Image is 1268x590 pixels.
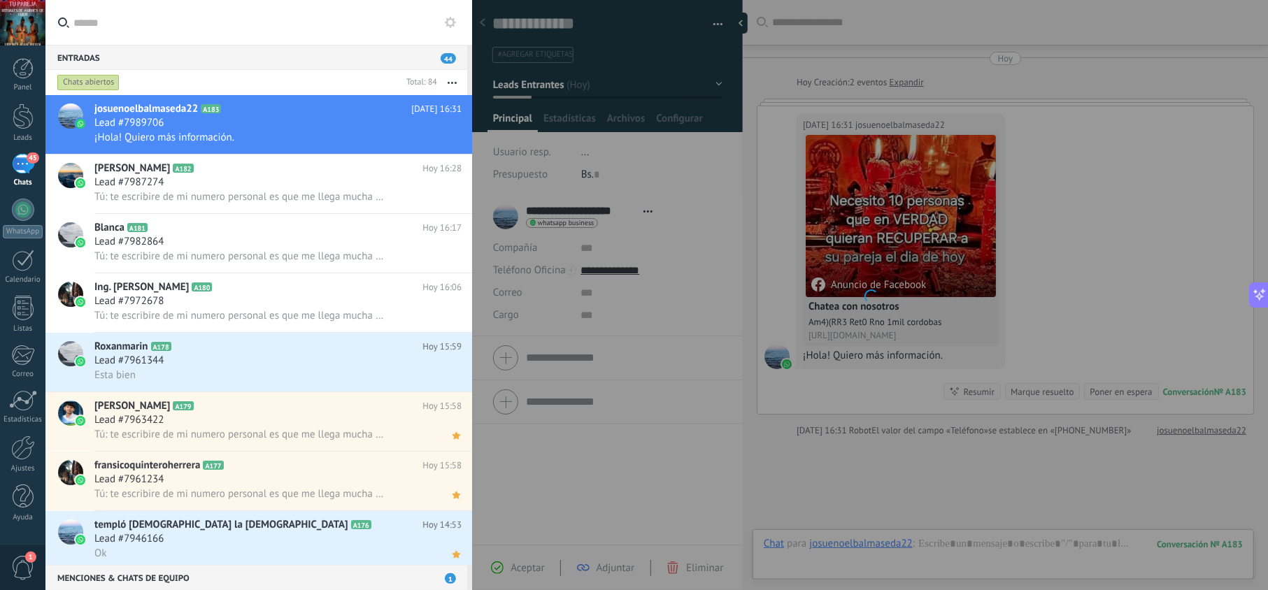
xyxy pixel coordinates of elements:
[94,175,164,189] span: Lead #7987274
[94,280,189,294] span: Ing. [PERSON_NAME]
[27,152,38,164] span: 45
[401,75,437,89] div: Total: 84
[3,513,43,522] div: Ayuda
[94,487,385,501] span: Tú: te escribire de mi numero personal es que me llega mucha gente aqui
[3,275,43,285] div: Calendario
[351,520,371,529] span: A176
[422,161,462,175] span: Hoy 16:28
[94,102,198,116] span: josuenoelbalmaseda22
[173,164,193,173] span: A182
[3,324,43,333] div: Listas
[45,95,472,154] a: avatariconjosuenoelbalmaseda22A183[DATE] 16:31Lead #7989706¡Hola! Quiero más información.
[57,74,120,91] div: Chats abiertos
[94,309,385,322] span: Tú: te escribire de mi numero personal es que me llega mucha gente aqui
[94,116,164,130] span: Lead #7989706
[94,161,170,175] span: [PERSON_NAME]
[45,214,472,273] a: avatariconBlancaA181Hoy 16:17Lead #7982864Tú: te escribire de mi numero personal es que me llega ...
[94,399,170,413] span: [PERSON_NAME]
[422,518,462,532] span: Hoy 14:53
[45,452,472,510] a: avatariconfransicoquinteroherreraA177Hoy 15:58Lead #7961234Tú: te escribire de mi numero personal...
[3,464,43,473] div: Ajustes
[94,473,164,487] span: Lead #7961234
[411,102,462,116] span: [DATE] 16:31
[151,342,171,351] span: A178
[3,134,43,143] div: Leads
[76,357,85,366] img: icon
[94,131,234,144] span: ¡Hola! Quiero más información.
[45,45,467,70] div: Entradas
[94,294,164,308] span: Lead #7972678
[76,119,85,129] img: icon
[422,340,462,354] span: Hoy 15:59
[445,573,456,584] span: 1
[3,225,43,238] div: WhatsApp
[94,547,106,560] span: Ok
[173,401,193,410] span: A179
[76,238,85,247] img: icon
[45,511,472,570] a: avataricontempló [DEMOGRAPHIC_DATA] la [DEMOGRAPHIC_DATA]A176Hoy 14:53Lead #7946166Ok
[25,552,36,563] span: 1
[76,297,85,307] img: icon
[94,413,164,427] span: Lead #7963422
[94,532,164,546] span: Lead #7946166
[422,459,462,473] span: Hoy 15:58
[45,154,472,213] a: avataricon[PERSON_NAME]A182Hoy 16:28Lead #7987274Tú: te escribire de mi numero personal es que me...
[3,83,43,92] div: Panel
[3,370,43,379] div: Correo
[94,428,385,441] span: Tú: te escribire de mi numero personal es que me llega mucha gente aqui
[201,104,221,113] span: A183
[441,53,456,64] span: 44
[76,416,85,426] img: icon
[94,235,164,249] span: Lead #7982864
[127,223,148,232] span: A181
[94,250,385,263] span: Tú: te escribire de mi numero personal es que me llega mucha gente aqui
[94,368,136,382] span: Esta bien
[45,333,472,391] a: avatariconRoxanmarinA178Hoy 15:59Lead #7961344Esta bien
[3,415,43,424] div: Estadísticas
[94,221,124,235] span: Blanca
[76,535,85,545] img: icon
[203,461,223,470] span: A177
[76,475,85,485] img: icon
[45,565,467,590] div: Menciones & Chats de equipo
[94,518,348,532] span: templó [DEMOGRAPHIC_DATA] la [DEMOGRAPHIC_DATA]
[422,221,462,235] span: Hoy 16:17
[45,273,472,332] a: avatariconIng. [PERSON_NAME]A180Hoy 16:06Lead #7972678Tú: te escribire de mi numero personal es q...
[45,392,472,451] a: avataricon[PERSON_NAME]A179Hoy 15:58Lead #7963422Tú: te escribire de mi numero personal es que me...
[3,178,43,187] div: Chats
[94,190,385,203] span: Tú: te escribire de mi numero personal es que me llega mucha gente aqui
[94,340,148,354] span: Roxanmarin
[94,354,164,368] span: Lead #7961344
[422,399,462,413] span: Hoy 15:58
[192,282,212,292] span: A180
[94,459,200,473] span: fransicoquinteroherrera
[422,280,462,294] span: Hoy 16:06
[76,178,85,188] img: icon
